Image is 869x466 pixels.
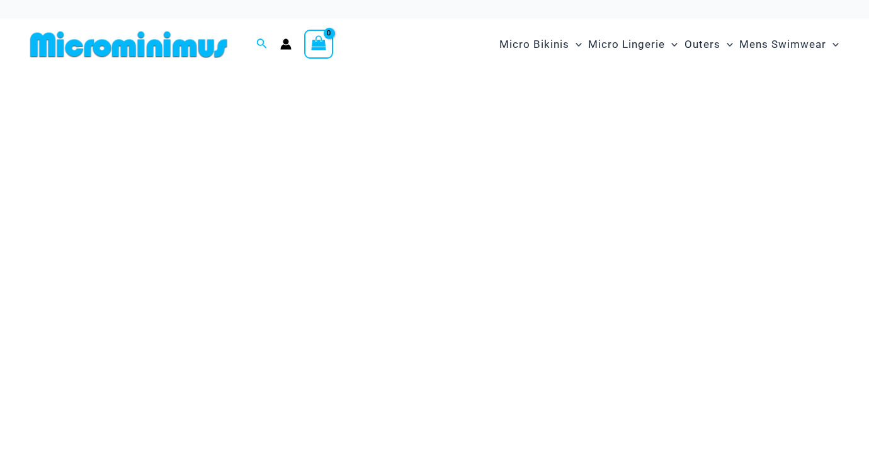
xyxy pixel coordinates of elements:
a: Mens SwimwearMenu ToggleMenu Toggle [736,25,842,64]
span: Menu Toggle [826,28,839,61]
nav: Site Navigation [494,23,844,66]
a: Micro BikinisMenu ToggleMenu Toggle [496,25,585,64]
span: Mens Swimwear [739,28,826,61]
a: Micro LingerieMenu ToggleMenu Toggle [585,25,681,64]
a: OutersMenu ToggleMenu Toggle [681,25,736,64]
a: Account icon link [280,38,292,50]
a: Search icon link [256,37,268,52]
span: Menu Toggle [569,28,582,61]
img: MM SHOP LOGO FLAT [25,30,232,59]
span: Outers [684,28,720,61]
span: Micro Lingerie [588,28,665,61]
span: Menu Toggle [665,28,678,61]
span: Micro Bikinis [499,28,569,61]
span: Menu Toggle [720,28,733,61]
a: View Shopping Cart, empty [304,30,333,59]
